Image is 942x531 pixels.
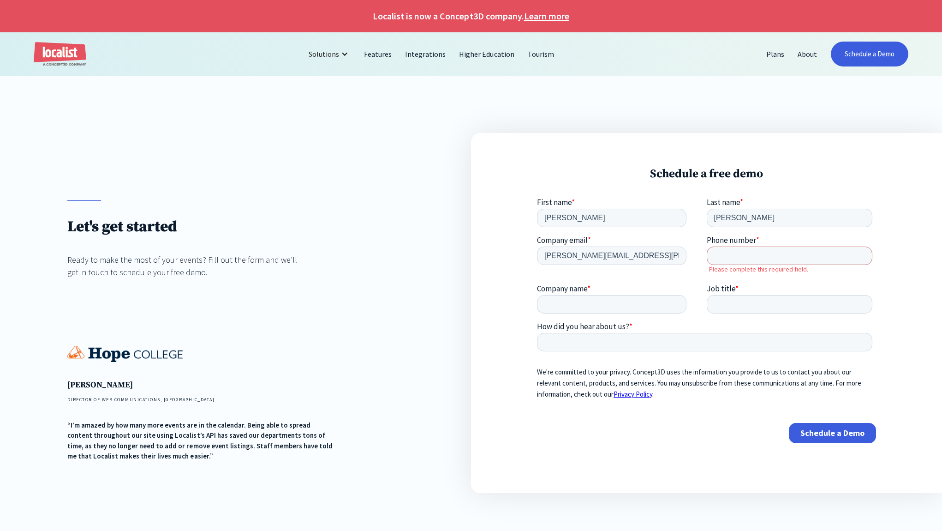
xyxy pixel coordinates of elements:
input: Schedule a Demo [252,225,339,246]
span: Job title [170,86,198,96]
a: About [791,43,824,65]
span: Phone number [170,37,219,48]
div: Solutions [302,43,358,65]
a: Tourism [521,43,561,65]
a: Features [358,43,399,65]
h3: Schedule a free demo [537,167,876,181]
a: Higher Education [453,43,521,65]
a: Plans [760,43,791,65]
h1: Let's get started [67,217,303,236]
h4: DIRECTOR OF WEB COMMUNICATIONS, [GEOGRAPHIC_DATA] [67,396,336,403]
img: Hope College logo [67,346,183,362]
label: Please complete this required field. [172,67,340,76]
div: Ready to make the most of your events? Fill out the form and we’ll get in touch to schedule your ... [67,253,303,278]
a: Schedule a Demo [831,42,908,66]
a: Learn more [524,9,569,23]
div: Solutions [309,48,339,60]
iframe: Form 0 [537,198,876,459]
div: “I’m amazed by how many more events are in the calendar. Being able to spread content throughout ... [67,420,336,462]
strong: [PERSON_NAME] [67,380,133,390]
a: Integrations [399,43,453,65]
a: Privacy Policy [77,192,115,201]
a: home [34,42,86,66]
